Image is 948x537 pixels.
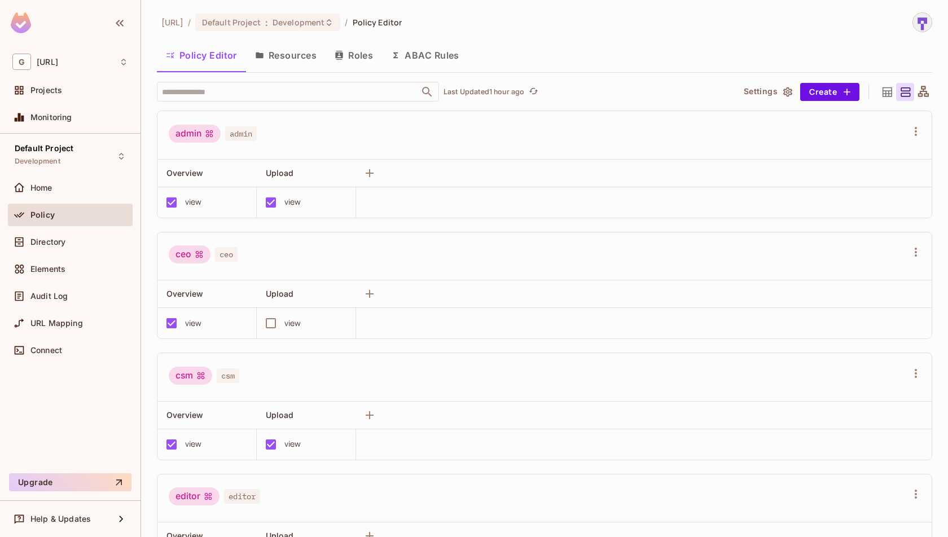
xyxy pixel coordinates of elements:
span: editor [224,489,260,504]
img: SReyMgAAAABJRU5ErkJggg== [11,12,31,33]
span: Default Project [15,144,73,153]
div: view [284,317,301,329]
span: Help & Updates [30,514,91,523]
div: view [185,438,202,450]
span: Click to refresh data [524,85,540,99]
li: / [345,17,348,28]
span: Audit Log [30,292,68,301]
div: view [284,438,301,450]
span: Connect [30,346,62,355]
span: Policy Editor [353,17,402,28]
span: Default Project [202,17,261,28]
button: Upgrade [9,473,131,491]
span: admin [225,126,257,141]
span: csm [217,368,239,383]
div: admin [169,125,221,143]
span: Upload [266,289,293,298]
img: sharmila@genworx.ai [913,13,932,32]
button: Settings [739,83,796,101]
button: ABAC Rules [382,41,468,69]
span: Home [30,183,52,192]
span: Elements [30,265,65,274]
span: Development [15,157,60,166]
button: Create [800,83,859,101]
div: csm [169,367,212,385]
span: refresh [529,86,538,98]
span: URL Mapping [30,319,83,328]
span: : [265,18,269,27]
button: Roles [326,41,382,69]
span: Upload [266,168,293,178]
span: Overview [166,410,203,420]
span: ceo [215,247,238,262]
span: Overview [166,168,203,178]
button: Open [419,84,435,100]
p: Last Updated 1 hour ago [444,87,524,96]
div: view [284,196,301,208]
span: Monitoring [30,113,72,122]
span: G [12,54,31,70]
span: Overview [166,289,203,298]
span: Projects [30,86,62,95]
span: Workspace: genworx.ai [37,58,58,67]
span: Upload [266,410,293,420]
div: view [185,317,202,329]
button: refresh [526,85,540,99]
div: ceo [169,245,210,263]
li: / [188,17,191,28]
span: Directory [30,237,65,247]
button: Resources [246,41,326,69]
span: the active workspace [161,17,183,28]
div: editor [169,487,220,505]
div: view [185,196,202,208]
span: Development [273,17,324,28]
button: Policy Editor [157,41,246,69]
span: Policy [30,210,55,219]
